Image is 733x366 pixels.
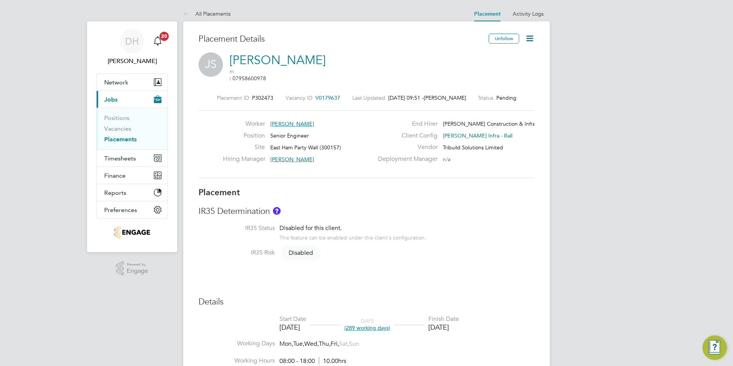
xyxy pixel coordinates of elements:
span: Engage [127,268,148,274]
div: Start Date [279,315,306,323]
a: [PERSON_NAME] [229,53,326,68]
button: Reports [97,184,168,201]
nav: Main navigation [87,21,177,252]
button: Preferences [97,201,168,218]
span: Dean Holliday [96,57,168,66]
span: [PERSON_NAME] [270,120,314,127]
div: 08:00 - 18:00 [279,357,346,365]
span: Timesheets [104,155,136,162]
span: Fri, [331,340,339,348]
span: [DATE] 09:51 - [388,94,424,101]
div: DAYS [341,317,394,331]
label: IR35 Risk [199,249,275,257]
button: Finance [97,167,168,184]
label: Status [478,94,493,101]
span: [PERSON_NAME] [424,94,466,101]
span: n/a [443,156,450,163]
span: Powered by [127,261,148,268]
div: [DATE] [279,323,306,332]
a: Vacancies [104,125,131,132]
span: (289 working days) [344,324,390,331]
label: Last Updated [352,94,385,101]
button: About IR35 [273,207,281,215]
span: Tue, [293,340,304,348]
span: m [229,68,326,82]
a: Placements [104,136,137,143]
span: Finance [104,172,126,179]
span: Sun [349,340,359,348]
span: [PERSON_NAME] Infra - Rail [443,132,512,139]
span: V0179637 [315,94,340,101]
span: P302473 [252,94,273,101]
label: Deployment Manager [373,155,438,163]
span: Disabled for this client. [279,224,342,232]
a: DH[PERSON_NAME] [96,29,168,66]
h3: Placement Details [199,34,483,45]
div: Jobs [97,108,168,149]
span: Mon, [279,340,293,348]
h3: IR35 Determination [199,206,534,217]
button: Jobs [97,91,168,108]
span: Thu, [319,340,331,348]
img: tribuildsolutions-logo-retina.png [114,226,150,238]
span: Sat, [339,340,349,348]
a: Go to home page [96,226,168,238]
h3: Details [199,296,534,308]
span: 20 [160,32,169,41]
span: JS [199,52,223,77]
button: Unfollow [489,34,519,44]
a: Activity Logs [513,10,544,17]
span: Jobs [104,96,118,103]
label: Vacancy ID [286,94,312,101]
span: [PERSON_NAME] Construction & Infrast… [443,120,545,127]
span: Disabled [281,245,321,261]
label: Client Config [373,132,438,140]
label: Working Days [199,340,275,348]
label: Hiring Manager [223,155,265,163]
a: Positions [104,114,129,121]
label: IR35 Status [199,224,275,232]
span: East Ham Party Wall (300157) [270,144,341,151]
a: Call via 8x8 [229,75,266,82]
div: This feature can be enabled under this client's configuration. [279,232,426,241]
button: Engage Resource Center [702,335,727,360]
a: Placement [474,11,501,17]
span: [PERSON_NAME] [270,156,314,163]
button: Network [97,74,168,91]
span: Senior Engineer [270,132,309,139]
span: 10.00hrs [319,357,346,365]
label: End Hirer [373,120,438,128]
label: Position [223,132,265,140]
label: Placement ID [217,94,249,101]
div: Finish Date [428,315,459,323]
label: Worker [223,120,265,128]
span: DH [125,36,139,46]
span: Preferences [104,206,137,214]
div: [DATE] [428,323,459,332]
span: Wed, [304,340,319,348]
a: Powered byEngage [116,261,149,276]
a: 20 [150,29,165,53]
span: Reports [104,189,126,196]
label: Site [223,143,265,151]
span: Network [104,79,128,86]
b: Placement [199,187,240,198]
span: Tribuild Solutions Limited [443,144,503,151]
button: Timesheets [97,150,168,167]
a: All Placements [183,10,231,17]
label: Working Hours [199,357,275,365]
span: Pending [496,94,517,101]
label: Vendor [373,143,438,151]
